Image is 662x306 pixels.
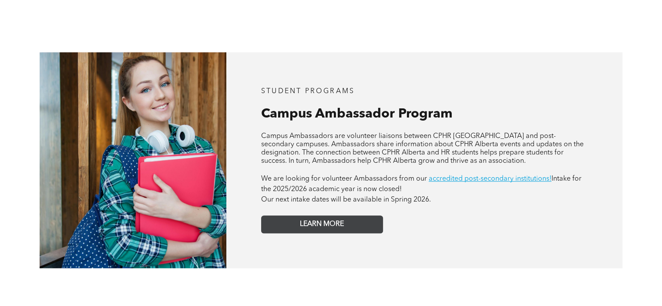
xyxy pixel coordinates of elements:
span: Campus Ambassadors are volunteer liaisons between CPHR [GEOGRAPHIC_DATA] and post-secondary campu... [261,133,584,165]
a: accredited post-secondary institutions! [429,175,551,182]
span: We are looking for volunteer Ambassadors from our [261,175,427,182]
span: Our next intake dates will be available in Spring 2026. [261,196,431,203]
span: STUDENT PROGRAMS [261,88,355,95]
span: Intake for the 2025/2026 academic year is now closed! [261,175,581,193]
a: LEARN MORE [261,215,383,233]
span: LEARN MORE [300,220,344,229]
span: Campus Ambassador Program [261,108,453,121]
